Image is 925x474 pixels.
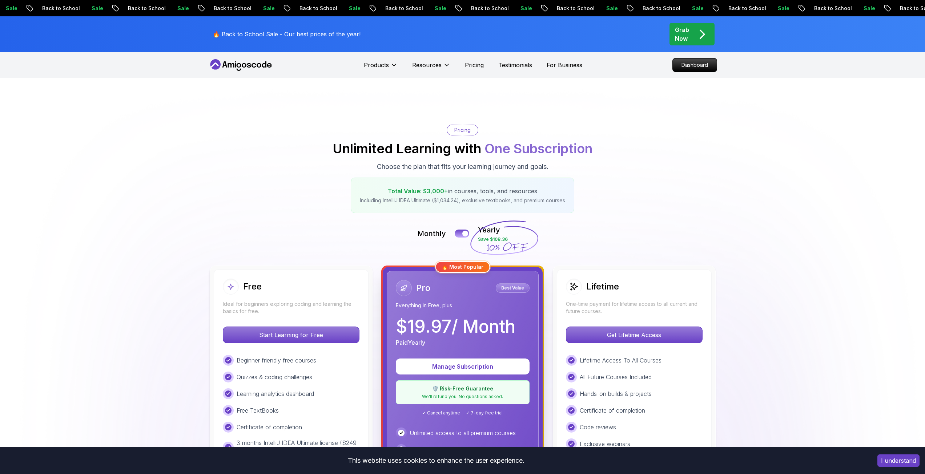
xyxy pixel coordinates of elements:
[596,5,619,12] p: Sale
[461,5,510,12] p: Back to School
[396,302,530,309] p: Everything in Free, plus
[412,61,442,69] p: Resources
[223,300,359,315] p: Ideal for beginners exploring coding and learning the basics for free.
[547,61,582,69] a: For Business
[223,331,359,339] a: Start Learning for Free
[498,61,532,69] a: Testimonials
[580,423,616,432] p: Code reviews
[81,5,104,12] p: Sale
[673,58,717,72] p: Dashboard
[681,5,705,12] p: Sale
[510,5,533,12] p: Sale
[566,327,703,343] button: Get Lifetime Access
[718,5,767,12] p: Back to School
[566,300,703,315] p: One-time payment for lifetime access to all current and future courses.
[422,410,460,416] span: ✓ Cancel anytime
[566,331,703,339] a: Get Lifetime Access
[203,5,253,12] p: Back to School
[416,282,430,294] h2: Pro
[375,5,424,12] p: Back to School
[377,162,548,172] p: Choose the plan that fits your learning journey and goals.
[333,141,592,156] h2: Unlimited Learning with
[546,5,596,12] p: Back to School
[237,438,359,456] p: 3 months IntelliJ IDEA Ultimate license ($249 value)
[586,281,619,292] h2: Lifetime
[364,61,389,69] p: Products
[237,423,302,432] p: Certificate of completion
[360,187,565,195] p: in courses, tools, and resources
[580,406,645,415] p: Certificate of completion
[338,5,362,12] p: Sale
[454,126,471,134] p: Pricing
[675,25,689,43] p: Grab Now
[424,5,447,12] p: Sale
[804,5,853,12] p: Back to School
[877,454,920,467] button: Accept cookies
[632,5,681,12] p: Back to School
[497,284,528,292] p: Best Value
[405,362,521,371] p: Manage Subscription
[237,406,279,415] p: Free TextBooks
[417,228,446,239] p: Monthly
[237,373,312,381] p: Quizzes & coding challenges
[465,61,484,69] a: Pricing
[117,5,167,12] p: Back to School
[253,5,276,12] p: Sale
[396,318,515,335] p: $ 19.97 / Month
[5,453,866,469] div: This website uses cookies to enhance the user experience.
[396,358,530,374] button: Manage Subscription
[484,141,592,157] span: One Subscription
[580,389,652,398] p: Hands-on builds & projects
[853,5,876,12] p: Sale
[412,61,450,75] button: Resources
[360,197,565,204] p: Including IntelliJ IDEA Ultimate ($1,034.24), exclusive textbooks, and premium courses
[237,389,314,398] p: Learning analytics dashboard
[289,5,338,12] p: Back to School
[167,5,190,12] p: Sale
[388,187,448,195] span: Total Value: $3,000+
[223,327,359,343] button: Start Learning for Free
[401,385,525,392] p: 🛡️ Risk-Free Guarantee
[32,5,81,12] p: Back to School
[466,410,503,416] span: ✓ 7-day free trial
[410,445,483,454] p: Real-world builds & projects
[213,30,361,39] p: 🔥 Back to School Sale - Our best prices of the year!
[580,356,661,365] p: Lifetime Access To All Courses
[767,5,791,12] p: Sale
[566,327,702,343] p: Get Lifetime Access
[396,338,425,347] p: Paid Yearly
[364,61,398,75] button: Products
[243,281,262,292] h2: Free
[580,439,630,448] p: Exclusive webinars
[237,356,316,365] p: Beginner friendly free courses
[580,373,652,381] p: All Future Courses Included
[401,394,525,400] p: We'll refund you. No questions asked.
[672,58,717,72] a: Dashboard
[410,429,516,437] p: Unlimited access to all premium courses
[396,363,530,370] a: Manage Subscription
